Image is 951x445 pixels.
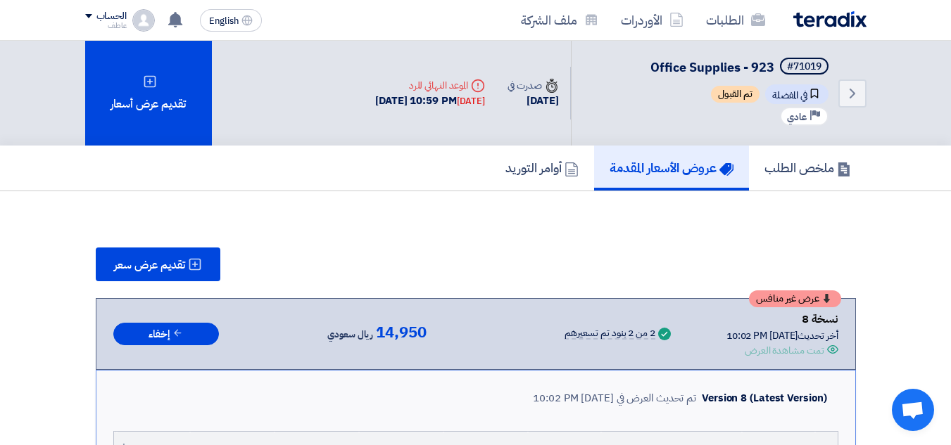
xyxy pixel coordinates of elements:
div: أخر تحديث [DATE] 10:02 PM [726,328,838,343]
a: Open chat [892,389,934,431]
div: الموعد النهائي للرد [375,78,485,93]
div: نسخة 8 [726,310,838,328]
span: 14,950 [376,324,426,341]
img: Teradix logo [793,11,867,27]
span: في المفضلة [765,84,829,104]
h5: عروض الأسعار المقدمة [610,160,733,176]
a: أوامر التوريد [490,146,594,191]
div: تمت مشاهدة العرض [745,343,824,358]
span: تقديم عرض سعر [114,259,185,271]
span: تم القبول [711,86,760,103]
button: English [200,9,262,32]
button: تقديم عرض سعر [96,247,220,281]
a: ملخص الطلب [749,146,867,191]
div: الحساب [96,11,127,22]
span: عرض غير منافس [756,294,819,304]
div: 2 من 2 بنود تم تسعيرهم [565,328,655,340]
div: تقديم عرض أسعار [85,41,212,146]
span: Office Supplies - 923 [650,58,774,77]
h5: Office Supplies - 923 [650,58,831,77]
div: Version 8 (Latest Version) [702,390,826,406]
div: تم تحديث العرض في [DATE] 10:02 PM [533,390,696,406]
span: عادي [787,110,807,124]
div: صدرت في [508,78,558,93]
a: ملف الشركة [510,4,610,37]
div: عاطف [85,22,127,30]
div: [DATE] [457,94,485,108]
button: إخفاء [113,323,219,346]
h5: ملخص الطلب [764,160,851,176]
a: الطلبات [695,4,776,37]
a: عروض الأسعار المقدمة [594,146,749,191]
div: [DATE] [508,93,558,109]
span: English [209,16,239,26]
div: [DATE] 10:59 PM [375,93,485,109]
a: الأوردرات [610,4,695,37]
h5: أوامر التوريد [505,160,579,176]
img: profile_test.png [132,9,155,32]
span: ريال سعودي [327,326,373,343]
div: #71019 [787,62,821,72]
